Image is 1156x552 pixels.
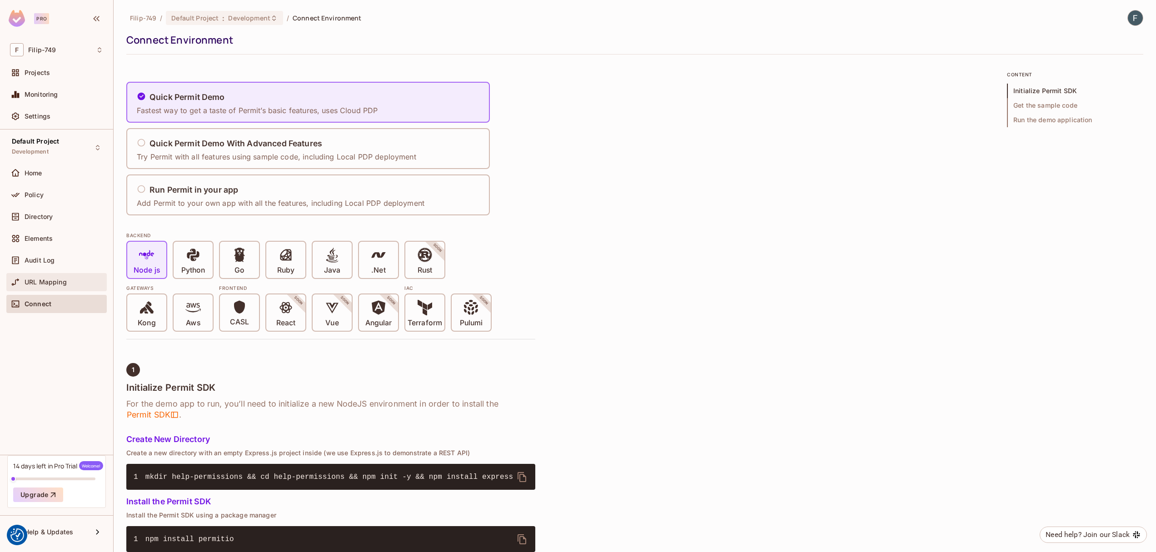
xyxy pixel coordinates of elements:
button: Upgrade [13,487,63,502]
div: Pro [34,13,49,24]
span: Initialize Permit SDK [1007,84,1143,98]
p: Create a new directory with an empty Express.js project inside (we use Express.js to demonstrate ... [126,449,535,457]
span: 1 [134,534,145,545]
span: SOON [466,283,502,318]
span: Default Project [12,138,59,145]
span: Help & Updates [25,528,73,536]
p: Rust [418,266,432,275]
span: SOON [281,283,316,318]
div: Need help? Join our Slack [1046,529,1130,540]
span: npm install permitio [145,535,234,543]
p: Go [234,266,244,275]
span: Settings [25,113,50,120]
p: Terraform [408,318,442,328]
p: Try Permit with all features using sample code, including Local PDP deployment [137,152,416,162]
div: IAC [404,284,492,292]
span: the active workspace [130,14,156,22]
span: Development [228,14,270,22]
span: Development [12,148,49,155]
p: content [1007,71,1143,78]
span: Get the sample code [1007,98,1143,113]
p: Ruby [277,266,294,275]
h4: Initialize Permit SDK [126,382,535,393]
p: Pulumi [460,318,483,328]
span: Welcome! [79,461,103,470]
span: Audit Log [25,257,55,264]
span: SOON [420,230,455,266]
li: / [160,14,162,22]
span: Projects [25,69,50,76]
p: Add Permit to your own app with all the features, including Local PDP deployment [137,198,424,208]
span: 1 [132,366,135,373]
h5: Create New Directory [126,435,535,444]
h6: For the demo app to run, you’ll need to initialize a new NodeJS environment in order to install t... [126,398,535,420]
h5: Install the Permit SDK [126,497,535,506]
p: Angular [365,318,392,328]
span: Permit SDK [126,409,179,420]
span: mkdir help-permissions && cd help-permissions && npm init -y && npm install express [145,473,513,481]
span: Directory [25,213,53,220]
div: BACKEND [126,232,535,239]
span: F [10,43,24,56]
p: Python [181,266,205,275]
button: delete [511,466,533,488]
div: 14 days left in Pro Trial [13,461,103,470]
p: Node js [134,266,160,275]
img: Filip Rábara [1128,10,1143,25]
p: React [276,318,295,328]
p: CASL [230,318,249,327]
h5: Quick Permit Demo With Advanced Features [149,139,322,148]
span: Run the demo application [1007,113,1143,127]
img: SReyMgAAAABJRU5ErkJggg== [9,10,25,27]
span: Elements [25,235,53,242]
span: Monitoring [25,91,58,98]
span: SOON [374,283,409,318]
span: 1 [134,472,145,482]
p: Aws [186,318,200,328]
span: : [222,15,225,22]
span: Workspace: Filip-749 [28,46,56,54]
p: Vue [325,318,339,328]
button: delete [511,528,533,550]
span: SOON [327,283,363,318]
span: Policy [25,191,44,199]
span: Connect Environment [293,14,362,22]
h5: Quick Permit Demo [149,93,225,102]
div: Connect Environment [126,33,1139,47]
p: .Net [371,266,385,275]
span: Default Project [171,14,219,22]
h5: Run Permit in your app [149,185,238,194]
p: Install the Permit SDK using a package manager [126,512,535,519]
span: URL Mapping [25,278,67,286]
span: Connect [25,300,51,308]
img: Revisit consent button [10,528,24,542]
p: Kong [138,318,155,328]
p: Java [324,266,340,275]
li: / [287,14,289,22]
button: Consent Preferences [10,528,24,542]
span: Home [25,169,42,177]
div: Frontend [219,284,399,292]
div: Gateways [126,284,214,292]
p: Fastest way to get a taste of Permit’s basic features, uses Cloud PDP [137,105,378,115]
